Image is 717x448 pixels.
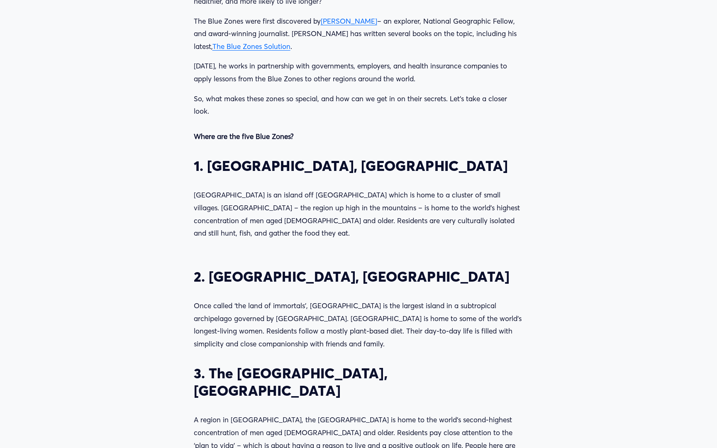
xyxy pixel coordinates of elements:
h3: 1. [GEOGRAPHIC_DATA], [GEOGRAPHIC_DATA] [194,157,524,175]
p: So, what makes these zones so special, and how can we get in on their secrets. Let’s take a close... [194,93,524,143]
p: The Blue Zones were first discovered by – an explorer, National Geographic Fellow, and award-winn... [194,15,524,53]
p: [GEOGRAPHIC_DATA] is an island off [GEOGRAPHIC_DATA] which is home to a cluster of small villages... [194,189,524,239]
strong: Where are the five Blue Zones? [194,132,294,141]
a: [PERSON_NAME] [321,17,377,25]
a: The Blue Zones Solution [212,42,290,51]
h3: 3. The [GEOGRAPHIC_DATA], [GEOGRAPHIC_DATA] [194,365,524,400]
p: [DATE], he works in partnership with governments, employers, and health insurance companies to ap... [194,60,524,85]
h3: 2. [GEOGRAPHIC_DATA], [GEOGRAPHIC_DATA] [194,268,524,285]
p: Once called ‘the land of immortals’, [GEOGRAPHIC_DATA] is the largest island in a subtropical arc... [194,299,524,350]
